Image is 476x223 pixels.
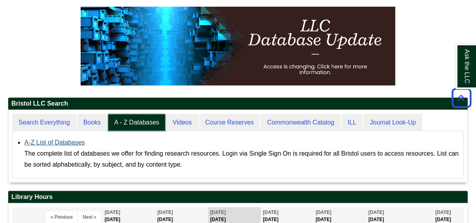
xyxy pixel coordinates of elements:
[157,210,173,215] span: [DATE]
[363,114,422,132] a: Journal Look-Up
[435,210,451,215] span: [DATE]
[341,114,363,132] a: ILL
[108,114,166,132] a: A - Z Databases
[81,7,395,85] img: HTML tutorial
[105,210,120,215] span: [DATE]
[77,114,107,132] a: Books
[261,114,341,132] a: Commonwealth Catalog
[263,210,279,215] span: [DATE]
[12,114,76,132] a: Search Everything
[78,211,101,223] button: Next »
[24,148,459,170] div: The complete list of databases we offer for finding research resources. Login via Single Sign On ...
[8,191,468,203] h2: Library Hours
[449,93,474,103] a: Back to Top
[24,139,85,146] a: A-Z List of Databases
[316,210,332,215] span: [DATE]
[8,98,468,110] h2: Bristol LLC Search
[166,114,198,132] a: Videos
[210,210,226,215] span: [DATE]
[369,210,384,215] span: [DATE]
[199,114,260,132] a: Course Reserves
[46,211,77,223] button: « Previous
